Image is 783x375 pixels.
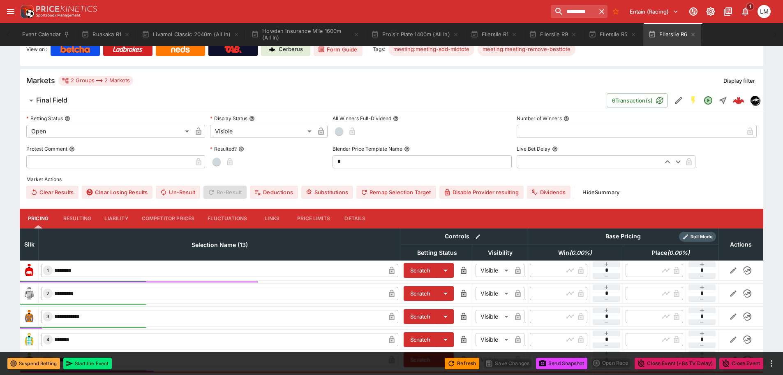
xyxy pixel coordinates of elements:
span: Roll Mode [687,233,716,240]
button: 6Transaction(s) [607,93,668,107]
button: more [767,359,776,368]
div: Visible [476,310,511,323]
button: Ellerslie R5 [584,23,642,46]
img: Sportsbook Management [36,14,81,17]
p: Resulted? [210,145,237,152]
span: 4 [45,337,51,342]
button: Display filter [718,74,760,87]
p: Cerberus [279,45,303,54]
button: Links [254,209,291,228]
img: Neds [171,46,189,53]
p: Blender Price Template Name [333,145,402,152]
button: Scratch [404,332,437,347]
button: Competitor Prices [135,209,201,228]
img: Betcha [60,46,90,53]
button: Ellerslie R6 [643,23,701,46]
button: Resulting [57,209,98,228]
th: Controls [401,228,527,245]
button: Luigi Mollo [755,2,773,21]
th: Actions [718,228,763,260]
div: 2 Groups 2 Markets [62,76,130,86]
span: Re-Result [203,186,247,199]
button: Deductions [250,186,298,199]
span: meeting:meeting-add-midtote [388,45,474,54]
button: Notifications [738,4,753,19]
div: Base Pricing [602,231,644,242]
button: Dividends [527,186,571,199]
button: Betting Status [65,116,70,121]
button: Display Status [249,116,255,121]
button: Close Event (+8s TV Delay) [635,358,716,369]
svg: Open [703,95,713,105]
div: Betting Target: cerberus [388,43,474,56]
span: Visibility [479,248,522,258]
input: search [551,5,596,18]
div: Show/hide Price Roll mode configuration. [679,232,716,242]
button: Remap Selection Target [356,186,436,199]
button: Pricing [20,209,57,228]
img: Ladbrokes [113,46,143,53]
button: Event Calendar [17,23,75,46]
button: Resulted? [238,146,244,152]
button: Ellerslie R1 [466,23,522,46]
button: Documentation [721,4,735,19]
button: Number of Winners [564,116,569,121]
button: Final Field [20,92,607,109]
button: Ruakaka R1 [76,23,135,46]
div: Betting Target: cerberus [478,43,575,56]
div: Luigi Mollo [758,5,771,18]
em: ( 0.00 %) [667,248,690,258]
button: No Bookmarks [609,5,622,18]
div: Visible [476,264,511,277]
p: Live Bet Delay [517,145,550,152]
div: Visible [476,333,511,346]
div: fea1db39-6b30-41bf-8fa5-4d676ae17acf [733,95,744,106]
button: Protest Comment [69,146,75,152]
img: TabNZ [224,46,242,53]
span: Win(0.00%) [549,248,601,258]
button: Bulk edit [473,231,483,242]
span: Place(0.00%) [643,248,699,258]
p: All Winners Full-Dividend [333,115,391,122]
button: Proisir Plate 1400m (All In) [366,23,464,46]
img: PriceKinetics Logo [18,3,35,20]
div: Visible [476,287,511,300]
a: fea1db39-6b30-41bf-8fa5-4d676ae17acf [730,92,747,109]
span: 2 [45,291,51,296]
button: Suspend Betting [7,358,60,369]
button: Fluctuations [201,209,254,228]
div: split button [591,357,631,369]
button: Start the Event [63,358,112,369]
div: Open [26,125,192,138]
span: 3 [45,314,51,319]
button: Toggle light/dark mode [703,4,718,19]
img: runner 2 [23,287,36,300]
th: Silk [20,228,39,260]
img: runner 3 [23,310,36,323]
button: Livamol Classic 2040m (All In) [137,23,245,46]
button: Close Event [719,358,763,369]
button: Details [337,209,374,228]
button: Scratch [404,263,437,278]
h5: Markets [26,76,55,85]
img: nztr [751,96,760,105]
a: Form Guide [314,43,363,56]
button: SGM Enabled [686,93,701,108]
span: Betting Status [408,248,466,258]
div: Visible [210,125,314,138]
button: HideSummary [577,186,624,199]
button: Live Bet Delay [552,146,558,152]
label: View on : [26,43,47,56]
button: Select Tenant [625,5,684,18]
button: Un-Result [156,186,200,199]
button: Howden Insurance Mile 1600m (All In) [246,23,365,46]
img: PriceKinetics [36,6,97,12]
p: Number of Winners [517,115,562,122]
button: Straight [716,93,730,108]
button: Price Limits [291,209,337,228]
span: meeting:meeting-remove-besttote [478,45,575,54]
div: nztr [750,95,760,105]
label: Tags: [373,43,385,56]
button: Clear Results [26,186,79,199]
